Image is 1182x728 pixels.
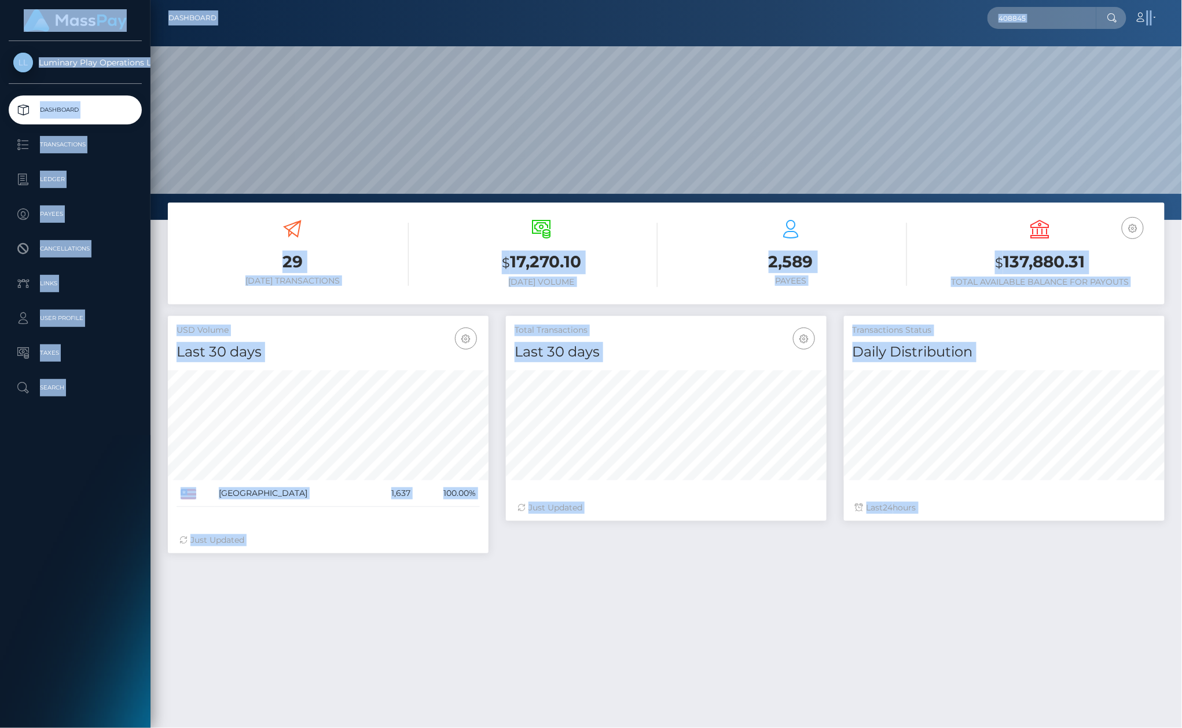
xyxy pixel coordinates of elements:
[9,339,142,367] a: Taxes
[177,325,480,336] h5: USD Volume
[13,344,137,362] p: Taxes
[988,7,1096,29] input: Search...
[13,310,137,327] p: User Profile
[995,255,1003,271] small: $
[9,269,142,298] a: Links
[177,342,480,362] h4: Last 30 days
[517,502,815,514] div: Just Updated
[924,251,1157,274] h3: 137,880.31
[24,9,127,32] img: MassPay Logo
[9,200,142,229] a: Payees
[9,373,142,402] a: Search
[13,53,33,72] img: Luminary Play Operations Limited
[13,205,137,223] p: Payees
[181,489,196,499] img: US.png
[883,502,893,513] span: 24
[414,480,480,507] td: 100.00%
[370,480,414,507] td: 1,637
[9,165,142,194] a: Ledger
[9,95,142,124] a: Dashboard
[215,480,370,507] td: [GEOGRAPHIC_DATA]
[9,234,142,263] a: Cancellations
[853,325,1156,336] h5: Transactions Status
[13,101,137,119] p: Dashboard
[177,251,409,273] h3: 29
[426,251,658,274] h3: 17,270.10
[13,171,137,188] p: Ledger
[515,325,818,336] h5: Total Transactions
[13,136,137,153] p: Transactions
[9,57,142,68] span: Luminary Play Operations Limited
[856,502,1153,514] div: Last hours
[502,255,510,271] small: $
[853,342,1156,362] h4: Daily Distribution
[179,534,477,546] div: Just Updated
[515,342,818,362] h4: Last 30 days
[675,276,907,286] h6: Payees
[9,130,142,159] a: Transactions
[177,276,409,286] h6: [DATE] Transactions
[426,277,658,287] h6: [DATE] Volume
[13,240,137,258] p: Cancellations
[675,251,907,273] h3: 2,589
[168,6,216,30] a: Dashboard
[924,277,1157,287] h6: Total Available Balance for Payouts
[13,275,137,292] p: Links
[9,304,142,333] a: User Profile
[13,379,137,396] p: Search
